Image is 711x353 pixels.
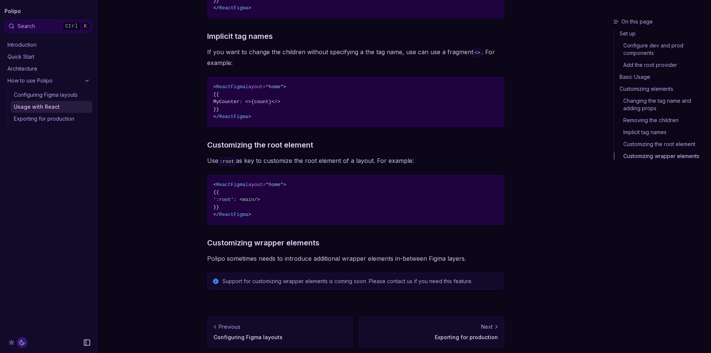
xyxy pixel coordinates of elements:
[245,84,263,90] span: layout
[614,83,708,95] a: Customizing elements
[222,278,499,285] p: Support for customizing wrapper elements is coming soon. Please contact us if you need this feature.
[4,39,92,51] a: Introduction
[213,212,219,217] span: </
[614,30,708,40] a: Set up
[207,139,313,151] a: Customizing the root element
[614,150,708,160] a: Customizing wrapper elements
[207,237,319,249] a: Customizing wrapper elements
[63,22,81,30] kbd: Ctrl
[481,323,493,331] p: Next
[243,197,254,202] span: main
[266,84,283,90] span: "home"
[263,182,266,188] span: =
[234,197,242,202] span: : <
[4,75,92,87] a: How to use Polipo
[4,63,92,75] a: Architecture
[254,197,260,202] span: />
[11,113,92,125] a: Exporting for production
[213,334,346,341] p: Configuring Figma layouts
[213,182,216,188] span: <
[218,157,236,166] code: :root
[248,5,251,11] span: >
[81,22,90,30] kbd: K
[11,101,92,113] a: Usage with React
[219,323,240,331] p: Previous
[213,99,280,105] span: MyCounter: <>{count}</>
[213,204,219,210] span: }}
[4,6,21,16] a: Polipo
[219,5,248,11] span: ReactFigma
[614,138,708,150] a: Customizing the root element
[365,334,498,341] p: Exporting for production
[219,212,248,217] span: ReactFigma
[614,95,708,114] a: Changing the tag name and adding props
[614,71,708,83] a: Basic Usage
[283,84,286,90] span: >
[245,182,263,188] span: layout
[81,337,93,349] button: Collapse Sidebar
[248,212,251,217] span: >
[207,47,504,68] p: If you want to change the children without specifying a the tag name, use can use a fragment . Fo...
[219,114,248,120] span: ReactFigma
[614,40,708,59] a: Configure dev and prod components
[4,19,92,33] button: SearchCtrlK
[216,84,245,90] span: ReactFigma
[213,92,219,97] span: {{
[213,84,216,90] span: <
[213,106,219,112] span: }}
[213,197,234,202] span: ':root'
[11,89,92,101] a: Configuring Figma layouts
[207,253,504,264] p: Polipo sometimes needs to introduce additional wrapper elements in-between Figma layers.
[207,30,273,42] a: Implicit tag names
[207,155,504,166] p: Use as key to customize the root element of a layout. For example:
[213,189,219,195] span: {{
[216,182,245,188] span: ReactFigma
[266,182,283,188] span: "home"
[4,51,92,63] a: Quick Start
[614,59,708,71] a: Add the root provider
[6,337,28,348] button: Toggle Theme
[213,114,219,120] span: </
[207,317,353,347] a: PreviousConfiguring Figma layouts
[248,114,251,120] span: >
[359,317,504,347] a: NextExporting for production
[614,114,708,126] a: Removing the children
[614,126,708,138] a: Implicit tag names
[263,84,266,90] span: =
[613,18,708,25] h3: On this page
[283,182,286,188] span: >
[473,49,482,57] code: <>
[213,5,219,11] span: </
